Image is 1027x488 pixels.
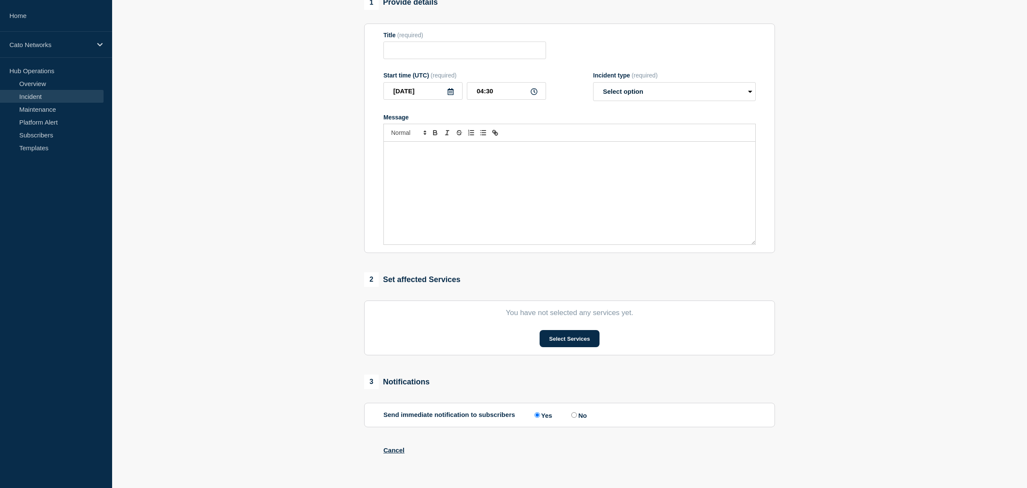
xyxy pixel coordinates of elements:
[383,72,546,79] div: Start time (UTC)
[540,330,599,347] button: Select Services
[364,272,379,287] span: 2
[593,82,756,101] select: Incident type
[383,32,546,39] div: Title
[384,142,755,244] div: Message
[489,128,501,138] button: Toggle link
[387,128,429,138] span: Font size
[383,114,756,121] div: Message
[465,128,477,138] button: Toggle ordered list
[441,128,453,138] button: Toggle italic text
[364,375,379,389] span: 3
[364,272,460,287] div: Set affected Services
[383,411,515,419] p: Send immediate notification to subscribers
[453,128,465,138] button: Toggle strikethrough text
[9,41,92,48] p: Cato Networks
[383,42,546,59] input: Title
[383,309,756,317] p: You have not selected any services yet.
[429,128,441,138] button: Toggle bold text
[593,72,756,79] div: Incident type
[569,411,587,419] label: No
[534,412,540,418] input: Yes
[477,128,489,138] button: Toggle bulleted list
[571,412,577,418] input: No
[364,375,430,389] div: Notifications
[430,72,457,79] span: (required)
[467,82,546,100] input: HH:MM
[632,72,658,79] span: (required)
[397,32,423,39] span: (required)
[383,82,463,100] input: YYYY-MM-DD
[383,411,756,419] div: Send immediate notification to subscribers
[383,446,404,454] button: Cancel
[532,411,552,419] label: Yes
